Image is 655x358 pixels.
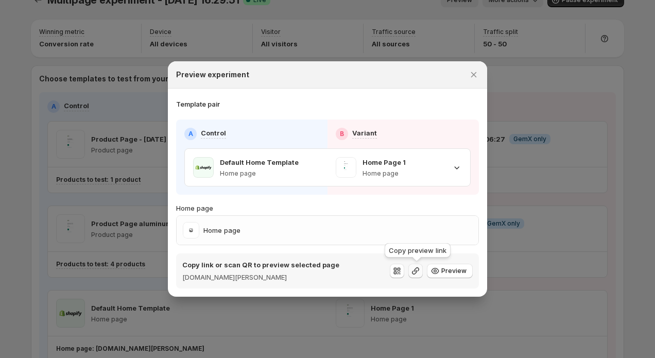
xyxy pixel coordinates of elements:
[182,260,339,270] p: Copy link or scan QR to preview selected page
[193,157,214,178] img: Default Home Template
[220,157,299,167] p: Default Home Template
[176,70,249,80] h2: Preview experiment
[203,225,240,235] p: Home page
[441,267,467,275] span: Preview
[183,222,199,238] img: Home page
[467,67,481,82] button: Close
[188,130,193,138] h2: A
[427,264,473,278] button: Preview
[352,128,377,138] p: Variant
[176,99,220,109] h3: Template pair
[363,169,406,178] p: Home page
[220,169,299,178] p: Home page
[363,157,406,167] p: Home Page 1
[201,128,226,138] p: Control
[182,272,339,282] p: [DOMAIN_NAME][PERSON_NAME]
[340,130,344,138] h2: B
[336,157,356,178] img: Home Page 1
[176,203,479,213] p: Home page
